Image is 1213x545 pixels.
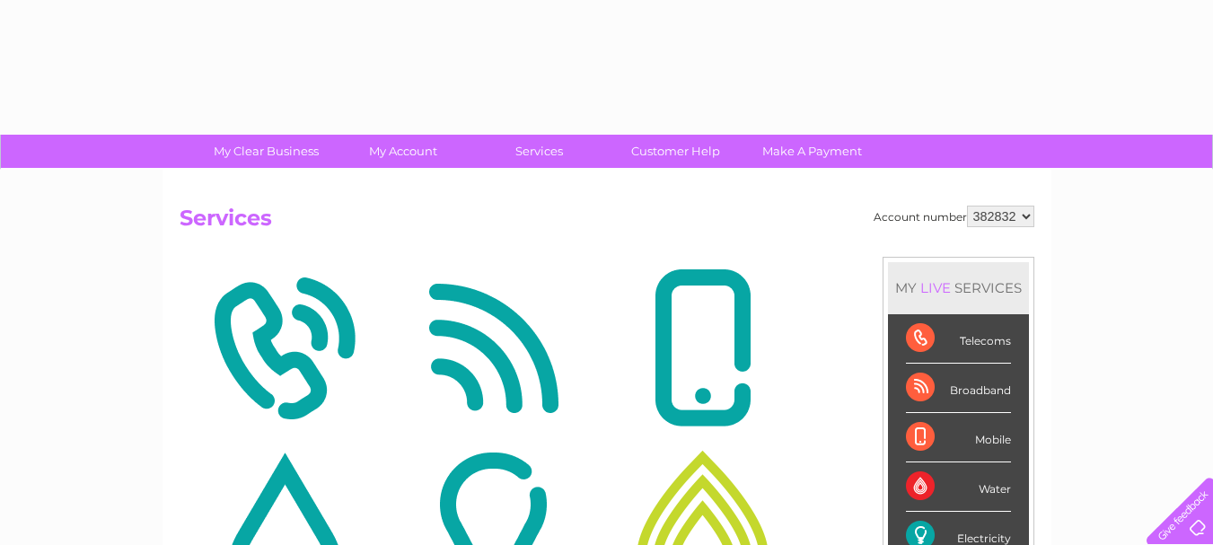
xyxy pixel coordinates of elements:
[888,262,1029,313] div: MY SERVICES
[738,135,886,168] a: Make A Payment
[917,279,954,296] div: LIVE
[329,135,477,168] a: My Account
[906,364,1011,413] div: Broadband
[602,261,803,435] img: Mobile
[192,135,340,168] a: My Clear Business
[874,206,1034,227] div: Account number
[180,206,1034,240] h2: Services
[906,413,1011,462] div: Mobile
[906,314,1011,364] div: Telecoms
[184,261,384,435] img: Telecoms
[906,462,1011,512] div: Water
[393,261,593,435] img: Broadband
[465,135,613,168] a: Services
[602,135,750,168] a: Customer Help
